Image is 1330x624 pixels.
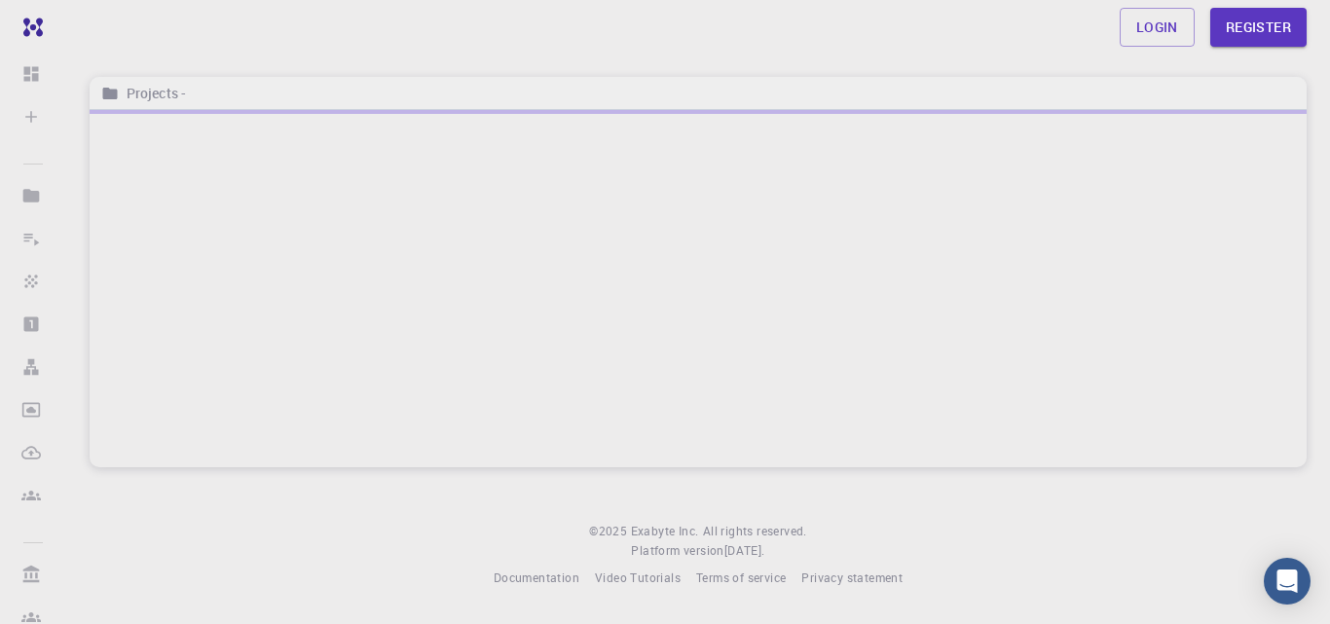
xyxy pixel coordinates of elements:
a: Register [1210,8,1307,47]
a: [DATE]. [724,541,765,561]
a: Documentation [494,569,579,588]
a: Privacy statement [801,569,903,588]
span: All rights reserved. [703,522,807,541]
img: logo [16,18,43,37]
nav: breadcrumb [97,83,190,104]
span: © 2025 [589,522,630,541]
span: Exabyte Inc. [631,523,699,538]
div: Open Intercom Messenger [1264,558,1311,605]
a: Terms of service [696,569,786,588]
h6: Projects - [119,83,186,104]
span: Platform version [631,541,723,561]
span: Terms of service [696,569,786,585]
span: Documentation [494,569,579,585]
span: Privacy statement [801,569,903,585]
a: Login [1120,8,1195,47]
span: Video Tutorials [595,569,681,585]
span: [DATE] . [724,542,765,558]
a: Video Tutorials [595,569,681,588]
a: Exabyte Inc. [631,522,699,541]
